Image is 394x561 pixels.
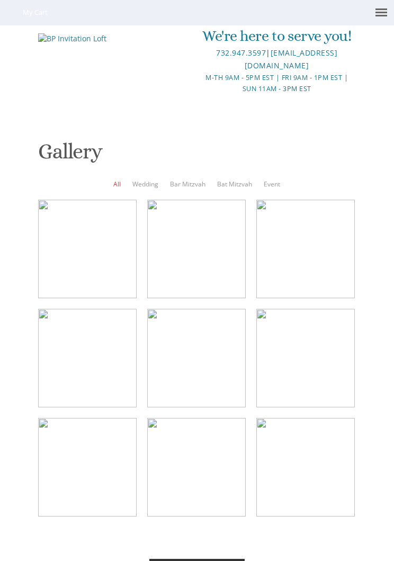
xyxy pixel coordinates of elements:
[217,180,252,189] a: Bat Mitzvah
[113,180,121,189] a: All
[198,25,355,47] div: We're here to serve you!
[38,140,356,171] h1: Gallery
[170,180,205,189] a: Bar Mitzvah
[38,33,106,44] img: BP Invitation Loft
[264,180,280,189] a: Event
[198,47,355,72] div: |
[245,48,337,70] a: [EMAIL_ADDRESS][DOMAIN_NAME]
[216,48,266,58] a: 732.947.3597
[132,180,158,189] a: Wedding
[198,72,355,95] div: M-Th 9am - 5pm EST | Fri 9am - 1pm EST | Sun 11am - 3pm EST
